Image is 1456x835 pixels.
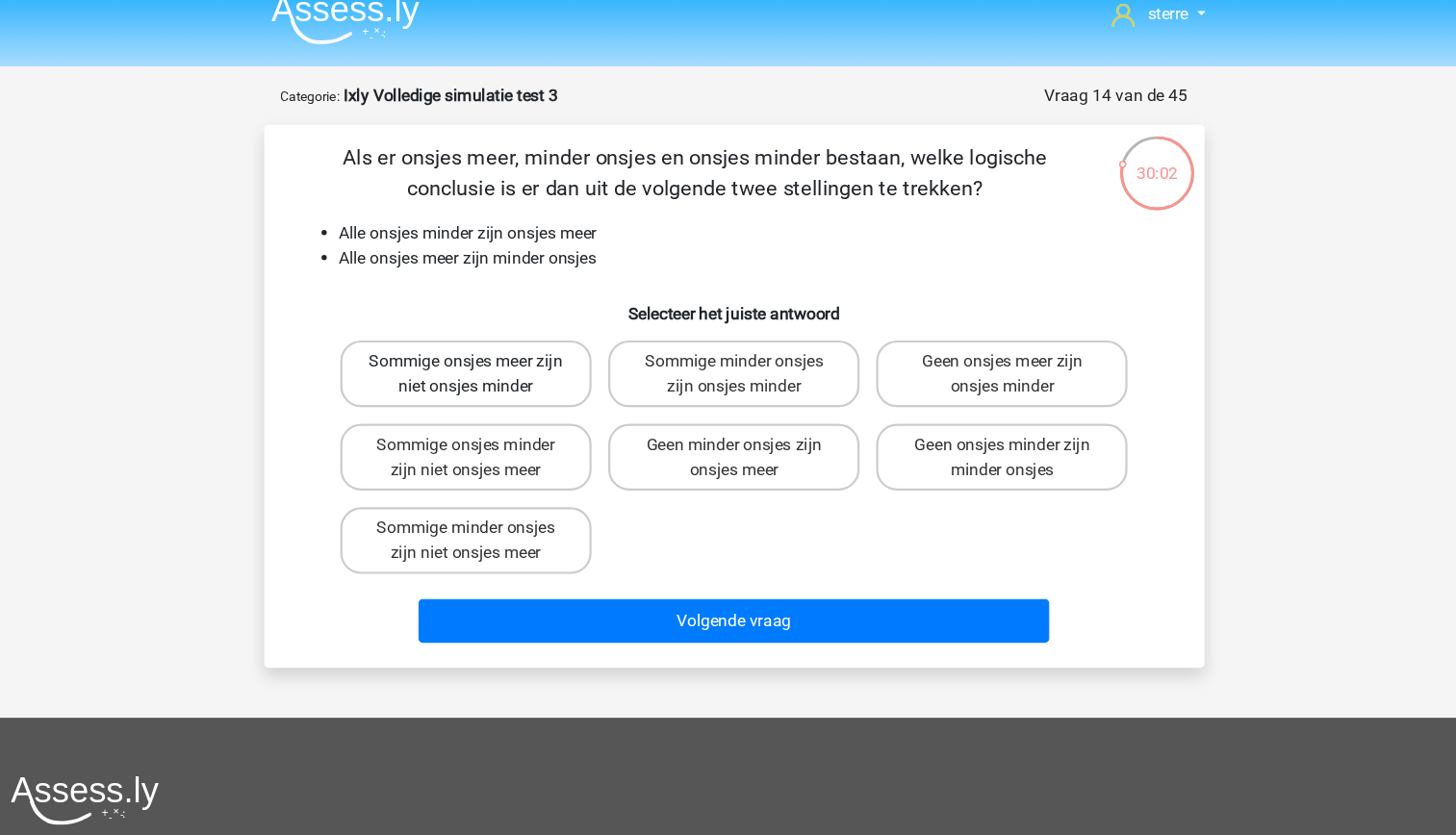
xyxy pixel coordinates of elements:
li: Alle onsjes minder zijn onsjes meer [364,223,1132,246]
strong: Ixly Volledige simulatie test 3 [369,98,566,116]
label: Geen minder onsjes zijn onsjes meer [612,411,844,472]
div: 30:02 [1083,143,1155,191]
label: Sommige onsjes meer zijn niet onsjes minder [365,334,597,395]
img: Assessly [301,15,438,61]
span: sterre [1110,23,1147,41]
label: Sommige onsjes minder zijn niet onsjes meer [365,411,597,472]
p: Als er onsjes meer, minder onsjes en onsjes minder bestaan, welke logische conclusie is er dan ui... [325,150,1060,208]
li: Alle onsjes meer zijn minder onsjes [364,246,1132,269]
label: Geen onsjes meer zijn onsjes minder [859,334,1091,395]
img: Assessly logo [61,736,197,781]
label: Sommige minder onsjes zijn niet onsjes meer [365,488,597,549]
h6: Selecteer het juiste antwoord [325,285,1132,318]
div: Vraag 14 van de 45 [1015,96,1147,119]
button: Volgende vraag [437,572,1019,613]
a: sterre [1069,21,1170,44]
small: Categorie: [310,101,365,115]
label: Sommige minder onsjes zijn onsjes minder [612,334,844,395]
label: Geen onsjes minder zijn minder onsjes [859,411,1091,472]
h5: Assessments [61,804,1395,827]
